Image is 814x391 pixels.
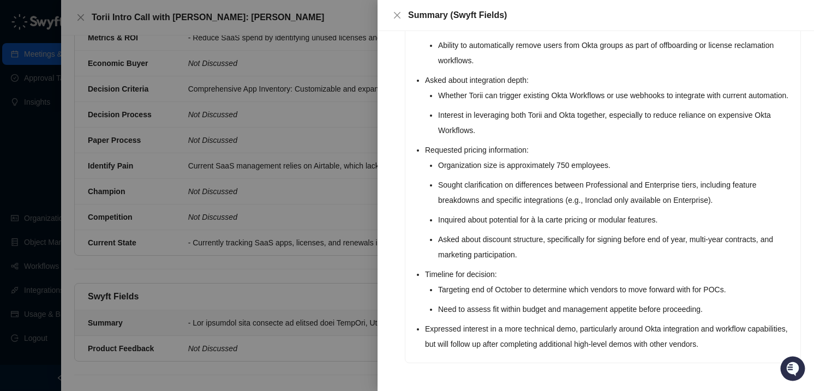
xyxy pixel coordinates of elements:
span: close [393,11,402,20]
li: Organization size is approximately 750 employees. [438,158,794,173]
h2: How can we help? [11,61,199,79]
div: We're available if you need us! [37,110,138,118]
li: Whether Torii can trigger existing Okta Workflows or use webhooks to integrate with current autom... [438,88,794,103]
li: Expressed interest in a more technical demo, particularly around Okta integration and workflow ca... [425,321,794,352]
li: Interest in leveraging both Torii and Okta together, especially to reduce reliance on expensive O... [438,107,794,138]
button: Close [391,9,404,22]
a: 📚Docs [7,148,45,168]
li: Asked about discount structure, specifically for signing before end of year, multi-year contracts... [438,232,794,262]
p: Welcome 👋 [11,44,199,61]
li: Targeting end of October to determine which vendors to move forward with for POCs. [438,282,794,297]
span: Pylon [109,179,132,188]
iframe: Open customer support [779,355,809,384]
div: Summary (Swyft Fields) [408,9,801,22]
div: 📶 [49,154,58,163]
a: 📶Status [45,148,88,168]
li: Inquired about potential for à la carte pricing or modular features. [438,212,794,227]
button: Start new chat [185,102,199,115]
span: Status [60,153,84,164]
div: Start new chat [37,99,179,110]
span: Docs [22,153,40,164]
li: Requested pricing information: [425,142,794,262]
li: Ability to automatically remove users from Okta groups as part of offboarding or license reclamat... [438,38,794,68]
img: Swyft AI [11,11,33,33]
li: Asked about integration depth: [425,73,794,138]
li: Timeline for decision: [425,267,794,317]
div: 📚 [11,154,20,163]
a: Powered byPylon [77,179,132,188]
li: Need to assess fit within budget and management appetite before proceeding. [438,302,794,317]
li: Sought clarification on differences between Professional and Enterprise tiers, including feature ... [438,177,794,208]
img: 5124521997842_fc6d7dfcefe973c2e489_88.png [11,99,31,118]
